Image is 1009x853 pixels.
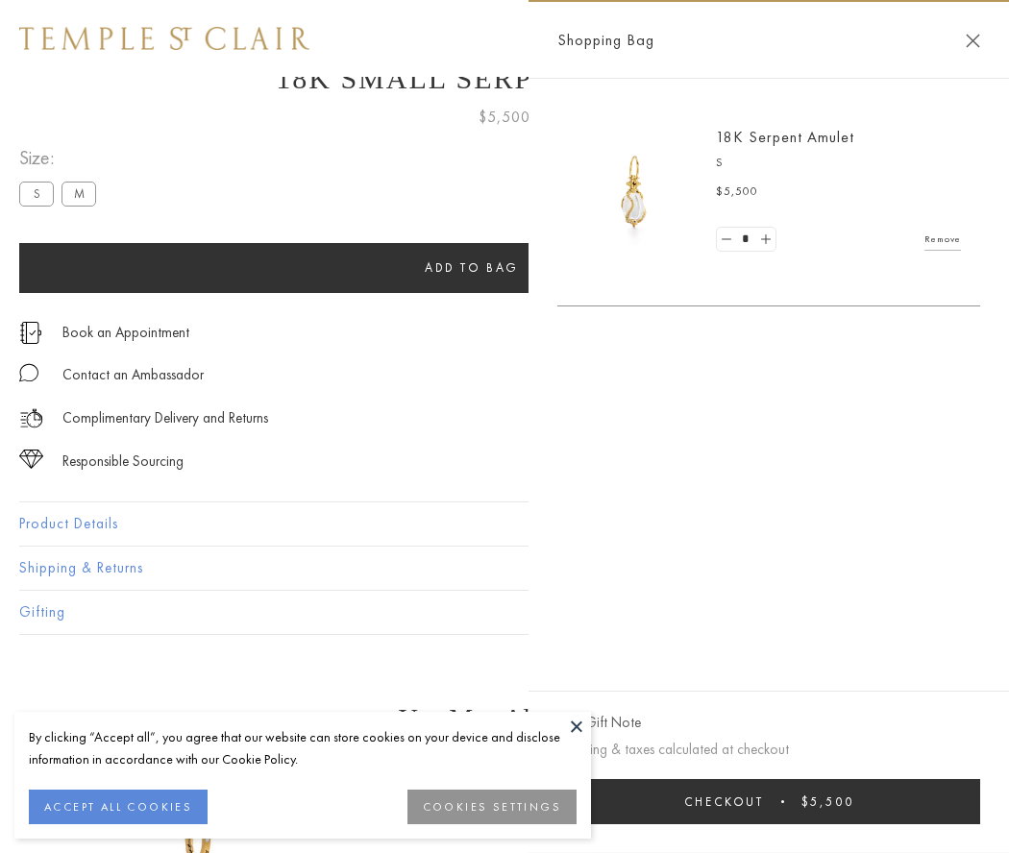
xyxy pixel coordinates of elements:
button: Close Shopping Bag [966,34,980,48]
img: icon_sourcing.svg [19,450,43,469]
div: Contact an Ambassador [62,363,204,387]
span: Checkout [684,793,764,810]
p: Complimentary Delivery and Returns [62,406,268,430]
img: Temple St. Clair [19,27,309,50]
img: icon_delivery.svg [19,406,43,430]
span: Shopping Bag [557,28,654,53]
img: MessageIcon-01_2.svg [19,363,38,382]
button: Gifting [19,591,990,634]
a: 18K Serpent Amulet [716,127,854,147]
span: Add to bag [425,259,519,276]
button: Checkout $5,500 [557,779,980,824]
span: $5,500 [716,183,758,202]
button: Shipping & Returns [19,547,990,590]
span: Size: [19,142,104,174]
label: S [19,182,54,206]
label: M [62,182,96,206]
div: By clicking “Accept all”, you agree that our website can store cookies on your device and disclos... [29,726,577,770]
span: $5,500 [479,105,530,130]
img: P51836-E11SERPPV [577,134,692,250]
button: Add to bag [19,243,924,293]
img: icon_appointment.svg [19,322,42,344]
span: $5,500 [801,793,854,810]
div: Responsible Sourcing [62,450,184,474]
h1: 18K Small Serpent Amulet [19,62,990,95]
button: Add Gift Note [557,711,641,735]
a: Remove [924,229,961,250]
a: Set quantity to 0 [717,228,736,252]
button: Product Details [19,502,990,546]
h3: You May Also Like [48,703,961,734]
button: COOKIES SETTINGS [407,790,577,824]
button: ACCEPT ALL COOKIES [29,790,208,824]
p: S [716,154,961,173]
a: Book an Appointment [62,322,189,343]
a: Set quantity to 2 [755,228,775,252]
p: Shipping & taxes calculated at checkout [557,738,980,762]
